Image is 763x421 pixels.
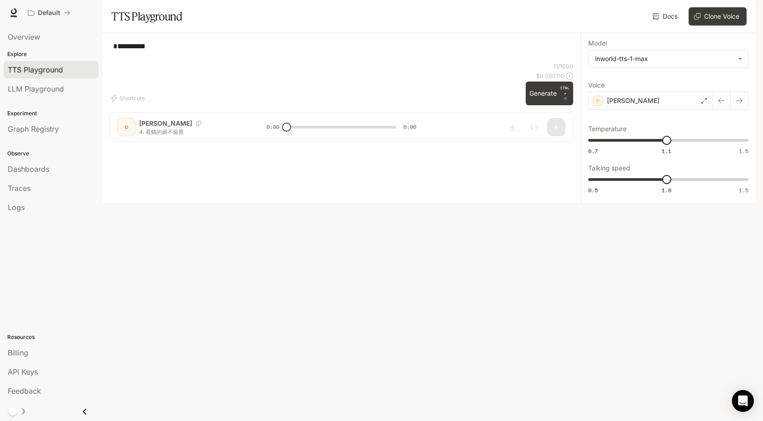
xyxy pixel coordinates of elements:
[739,186,748,194] span: 1.5
[536,72,564,80] p: $ 0.000110
[588,40,607,46] p: Model
[732,390,754,412] div: Open Intercom Messenger
[110,91,148,105] button: Shortcuts
[651,7,681,26] a: Docs
[111,7,182,26] h1: TTS Playground
[588,126,627,132] p: Temperature
[607,96,659,105] p: [PERSON_NAME]
[560,85,570,102] p: ⏎
[526,82,573,105] button: GenerateCTRL +⏎
[588,82,605,88] p: Voice
[588,165,630,171] p: Talking speed
[662,147,671,155] span: 1.1
[595,54,733,63] div: inworld-tts-1-max
[739,147,748,155] span: 1.5
[662,186,671,194] span: 1.0
[589,50,748,67] div: inworld-tts-1-max
[588,147,598,155] span: 0.7
[689,7,747,26] button: Clone Voice
[24,4,74,22] button: All workspaces
[560,85,570,96] p: CTRL +
[38,9,60,17] p: Default
[554,62,573,70] p: 11 / 1000
[588,186,598,194] span: 0.5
